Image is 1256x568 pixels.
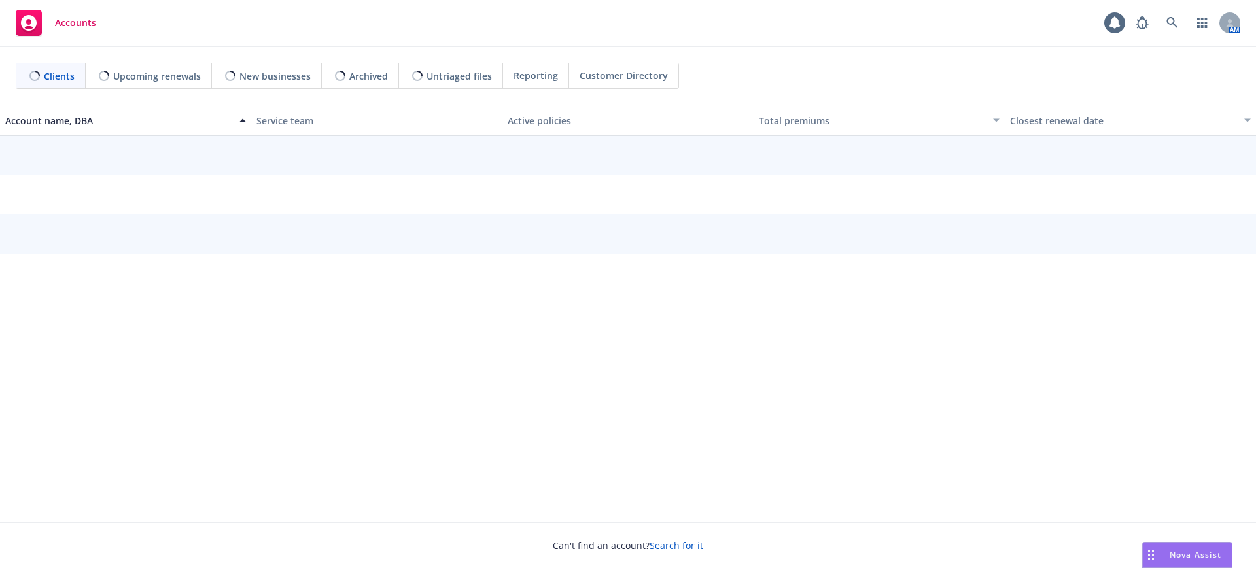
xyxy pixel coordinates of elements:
span: Clients [44,69,75,83]
span: Untriaged files [427,69,492,83]
div: Drag to move [1143,543,1159,567]
span: Can't find an account? [553,539,703,552]
button: Total premiums [754,105,1005,136]
button: Closest renewal date [1005,105,1256,136]
div: Total premiums [759,114,985,127]
button: Nova Assist [1142,542,1232,568]
a: Accounts [10,5,101,41]
span: Customer Directory [580,69,668,82]
button: Active policies [502,105,754,136]
div: Active policies [508,114,748,127]
div: Account name, DBA [5,114,232,127]
span: Nova Assist [1170,549,1221,560]
span: Archived [349,69,388,83]
a: Report a Bug [1129,10,1155,36]
a: Search for it [650,539,703,552]
a: Search [1159,10,1185,36]
div: Service team [256,114,497,127]
span: New businesses [239,69,311,83]
span: Reporting [514,69,558,82]
button: Service team [251,105,502,136]
div: Closest renewal date [1010,114,1236,127]
span: Upcoming renewals [113,69,201,83]
span: Accounts [55,18,96,28]
a: Switch app [1189,10,1215,36]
